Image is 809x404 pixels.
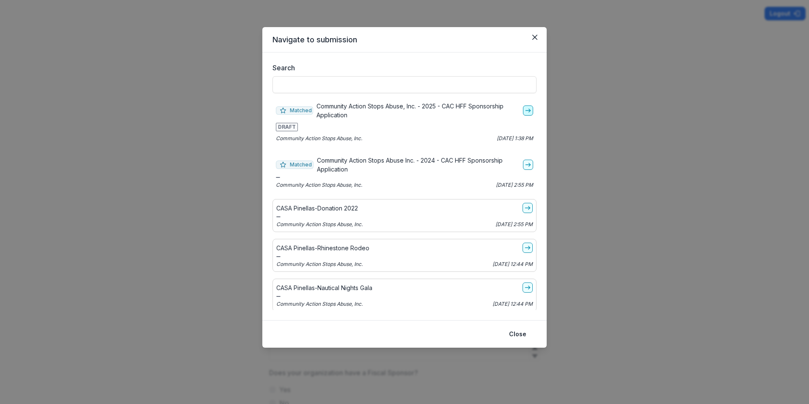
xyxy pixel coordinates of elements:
p: CASA Pinellas-Rhinestone Rodeo [276,244,369,252]
span: Matched [276,160,314,169]
a: go-to [523,105,533,116]
p: Community Action Stops Abuse, Inc. [276,135,362,142]
span: DRAFT [276,123,298,131]
p: Community Action Stops Abuse, Inc. [276,181,362,189]
p: [DATE] 2:55 PM [495,221,533,228]
p: CASA Pinellas-Nautical Nights Gala [276,283,372,292]
button: Close [528,30,542,44]
a: go-to [523,203,533,213]
p: [DATE] 2:55 PM [496,181,533,189]
a: go-to [523,160,533,170]
p: CASA Pinellas-Donation 2022 [276,204,358,213]
span: Matched [276,106,313,115]
header: Navigate to submission [262,27,547,53]
p: Community Action Stops Abuse Inc. - 2024 - CAC HFF Sponsorship Application [317,156,520,174]
button: Close [504,327,531,341]
p: [DATE] 12:44 PM [493,300,533,308]
label: Search [272,63,531,73]
p: [DATE] 1:38 PM [497,135,533,142]
p: Community Action Stops Abuse, Inc. [276,221,363,228]
a: go-to [523,243,533,253]
p: Community Action Stops Abuse, Inc. [276,260,363,268]
p: Community Action Stops Abuse, Inc. - 2025 - CAC HFF Sponsorship Application [316,102,520,119]
p: Community Action Stops Abuse, Inc. [276,300,363,308]
p: [DATE] 12:44 PM [493,260,533,268]
a: go-to [523,282,533,293]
